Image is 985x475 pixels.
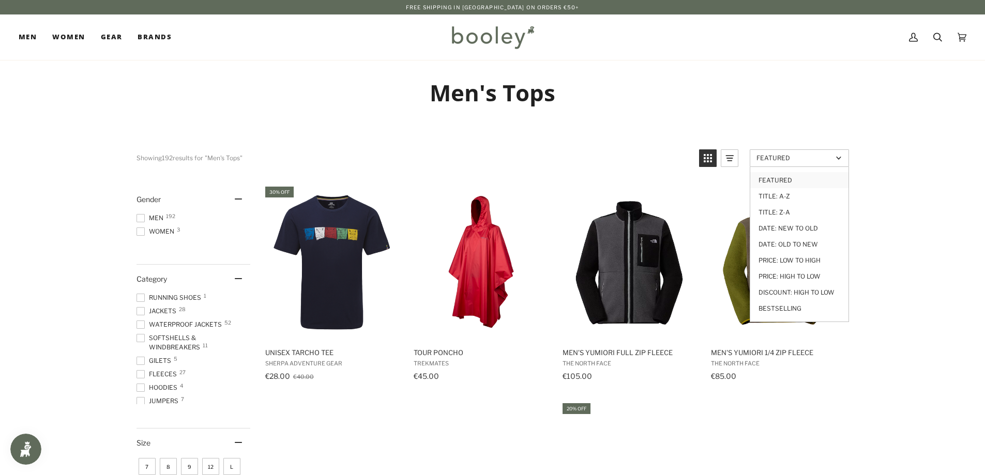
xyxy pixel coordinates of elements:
[561,194,698,331] img: The North Face Men's Yumiori Full Zip Fleece Anthracite Grey / TNF Black / Monument Grey - Booley...
[10,434,41,465] iframe: Button to open loyalty program pop-up
[181,396,184,402] span: 7
[563,360,696,367] span: The North Face
[750,268,848,284] a: Price: High to Low
[265,372,290,380] span: €28.00
[563,348,696,357] span: Men's Yumiori Full Zip Fleece
[711,348,845,357] span: Men's Yumiori 1/4 Zip Fleece
[563,372,592,380] span: €105.00
[750,172,848,188] a: Featured
[203,343,208,348] span: 11
[137,333,250,352] span: Softshells & Windbreakers
[265,348,399,357] span: Unisex Tarcho Tee
[265,360,399,367] span: Sherpa Adventure Gear
[293,373,314,380] span: €40.00
[130,14,179,60] a: Brands
[44,14,93,60] a: Women
[447,22,538,52] img: Booley
[264,185,401,384] a: Unisex Tarcho Tee
[137,307,179,316] span: Jackets
[412,194,549,331] img: Trekmates Tour Poncho Chilli Pepper - Booley Galway
[19,14,44,60] a: Men
[179,370,186,375] span: 27
[166,213,175,219] span: 192
[137,370,180,379] span: Fleeces
[406,3,579,11] p: Free Shipping in [GEOGRAPHIC_DATA] on Orders €50+
[138,32,172,42] span: Brands
[750,167,849,322] ul: Sort options
[709,194,846,331] img: The North Face Men's Yumiori 1/4 Zip Fleece New Taupe Green / Woodland Green / Deep Dijon - Boole...
[162,154,173,162] b: 192
[181,458,198,475] span: Size: 9
[750,204,848,220] a: Title: Z-A
[711,372,736,380] span: €85.00
[711,360,845,367] span: The North Face
[137,383,180,392] span: Hoodies
[137,293,204,302] span: Running Shoes
[139,458,156,475] span: Size: 7
[52,32,85,42] span: Women
[137,213,166,223] span: Men
[750,236,848,252] a: Date: Old to New
[137,320,225,329] span: Waterproof Jackets
[137,396,181,406] span: Jumpers
[750,252,848,268] a: Price: Low to High
[699,149,717,167] a: View grid mode
[223,458,240,475] span: Size: L
[174,356,177,361] span: 5
[561,185,698,384] a: Men's Yumiori Full Zip Fleece
[101,32,123,42] span: Gear
[137,274,167,283] span: Category
[137,195,161,204] span: Gender
[19,32,37,42] span: Men
[204,293,206,298] span: 1
[224,320,231,325] span: 52
[750,284,848,300] a: Discount: High to Low
[750,220,848,236] a: Date: New to Old
[414,372,439,380] span: €45.00
[160,458,177,475] span: Size: 8
[750,149,849,167] a: Sort options
[93,14,130,60] a: Gear
[412,185,549,384] a: Tour Poncho
[137,149,691,167] div: Showing results for "Men's Tops"
[756,154,832,162] span: Featured
[137,79,849,107] h1: Men's Tops
[750,188,848,204] a: Title: A-Z
[179,307,186,312] span: 28
[414,360,548,367] span: Trekmates
[180,383,183,388] span: 4
[750,300,848,316] a: Bestselling
[137,227,177,236] span: Women
[264,194,401,331] img: Sherpa Adventure Gear Men's Tarcho Tee Rathee Blue - Booley Galway
[265,187,294,197] div: 30% off
[202,458,219,475] span: Size: 12
[721,149,738,167] a: View list mode
[137,356,174,365] span: Gilets
[137,438,150,447] span: Size
[563,403,590,414] div: 20% off
[709,185,846,384] a: Men's Yumiori 1/4 Zip Fleece
[177,227,180,232] span: 3
[414,348,548,357] span: Tour Poncho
